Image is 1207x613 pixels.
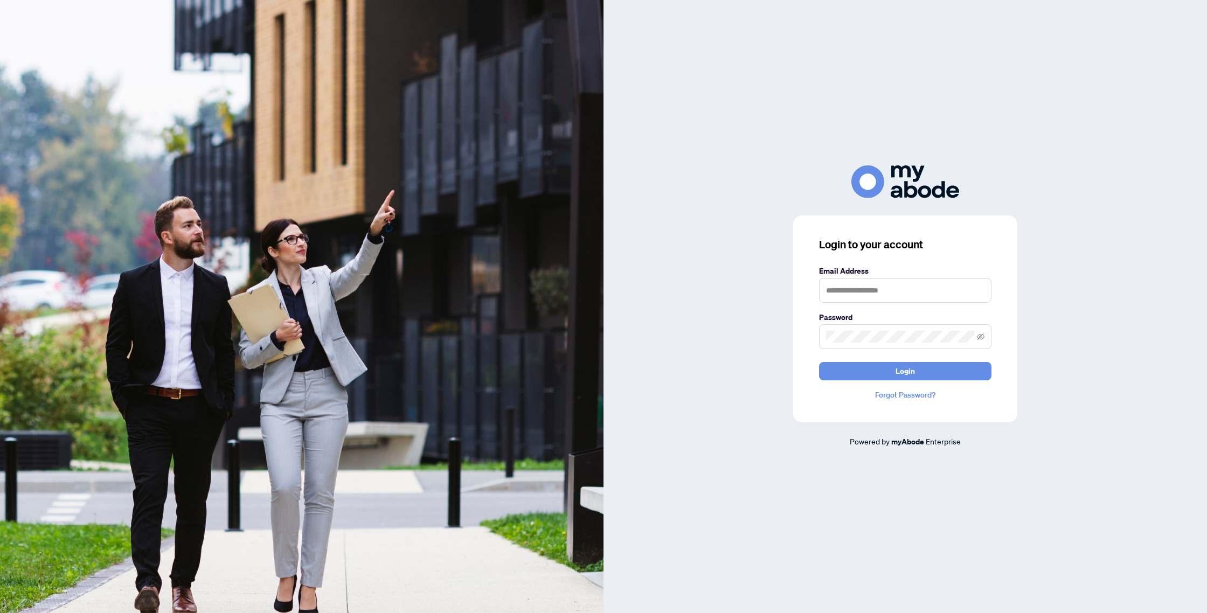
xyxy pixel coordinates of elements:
img: ma-logo [851,165,959,198]
button: Login [819,362,991,380]
a: Forgot Password? [819,389,991,401]
span: Powered by [850,436,890,446]
label: Password [819,311,991,323]
span: eye-invisible [977,333,984,340]
label: Email Address [819,265,991,277]
span: Enterprise [926,436,961,446]
span: Login [896,363,915,380]
a: myAbode [891,436,924,448]
h3: Login to your account [819,237,991,252]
